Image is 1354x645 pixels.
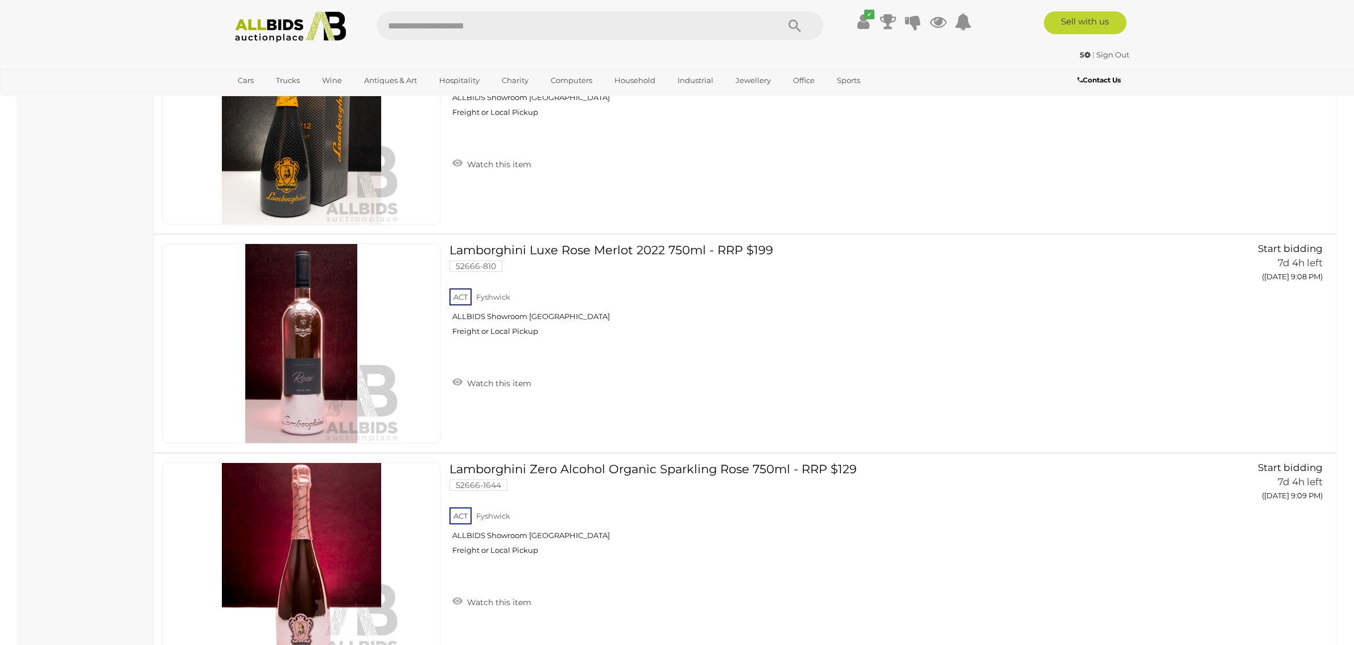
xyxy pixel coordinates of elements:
[1258,243,1323,254] span: Start bidding
[1092,50,1095,59] span: |
[230,71,261,90] a: Cars
[1258,462,1323,473] span: Start bidding
[315,71,349,90] a: Wine
[449,374,534,391] a: Watch this item
[1148,462,1326,507] a: Start bidding 7d 4h left ([DATE] 9:09 PM)
[864,10,874,19] i: ✔
[1078,74,1124,86] a: Contact Us
[458,24,1131,126] a: Lamborghini V12 Brut Pinot Noir Chardonnay NV 750ml - RRP $189 52666-1452 ACT Fyshwick ALLBIDS Sh...
[464,378,531,388] span: Watch this item
[464,159,531,169] span: Watch this item
[202,244,401,443] img: 52666-810a.jpg
[829,71,868,90] a: Sports
[202,25,401,224] img: 52666-1452a.jpg
[449,155,534,172] a: Watch this item
[269,71,307,90] a: Trucks
[458,243,1131,345] a: Lamborghini Luxe Rose Merlot 2022 750ml - RRP $199 52666-810 ACT Fyshwick ALLBIDS Showroom [GEOGR...
[1078,76,1121,84] b: Contact Us
[1096,50,1129,59] a: Sign Out
[854,11,872,32] a: ✔
[230,90,326,109] a: [GEOGRAPHIC_DATA]
[449,593,534,610] a: Watch this item
[728,71,778,90] a: Jewellery
[1044,11,1126,34] a: Sell with us
[786,71,822,90] a: Office
[494,71,536,90] a: Charity
[432,71,487,90] a: Hospitality
[1080,50,1091,59] strong: 5
[766,11,823,40] button: Search
[1080,50,1092,59] a: 5
[607,71,663,90] a: Household
[357,71,424,90] a: Antiques & Art
[458,462,1131,564] a: Lamborghini Zero Alcohol Organic Sparkling Rose 750ml - RRP $129 52666-1644 ACT Fyshwick ALLBIDS ...
[464,597,531,607] span: Watch this item
[1148,243,1326,288] a: Start bidding 7d 4h left ([DATE] 9:08 PM)
[543,71,600,90] a: Computers
[670,71,721,90] a: Industrial
[229,11,352,43] img: Allbids.com.au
